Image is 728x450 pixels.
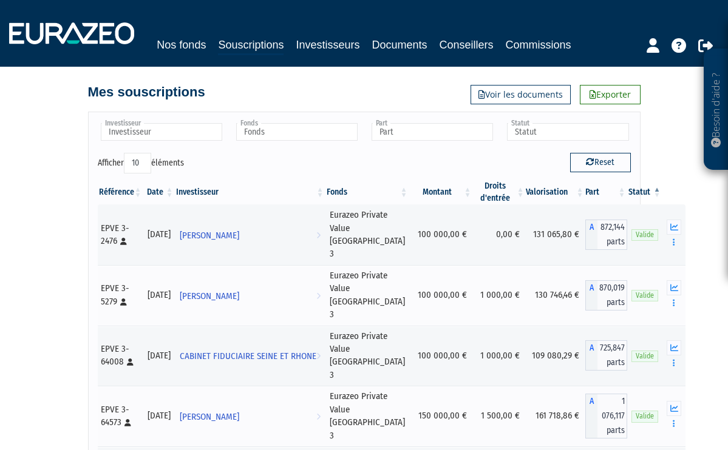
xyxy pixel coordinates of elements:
[148,409,171,422] div: [DATE]
[124,419,131,426] i: [Français] Personne physique
[471,85,571,104] a: Voir les documents
[148,349,171,362] div: [DATE]
[148,289,171,301] div: [DATE]
[631,411,658,422] span: Valide
[175,223,325,247] a: [PERSON_NAME]
[330,209,405,261] div: Eurazeo Private Value [GEOGRAPHIC_DATA] 3
[127,358,134,366] i: [Français] Personne physique
[98,180,143,204] th: Référence : activer pour trier la colonne par ordre croissant
[372,36,427,53] a: Documents
[631,290,658,301] span: Valide
[585,340,627,371] div: A - Eurazeo Private Value Europe 3
[316,224,321,247] i: Voir l'investisseur
[585,220,627,250] div: A - Eurazeo Private Value Europe 3
[325,180,409,204] th: Fonds: activer pour trier la colonne par ordre croissant
[316,285,321,307] i: Voir l'investisseur
[330,390,405,442] div: Eurazeo Private Value [GEOGRAPHIC_DATA] 3
[180,406,239,428] span: [PERSON_NAME]
[175,283,325,307] a: [PERSON_NAME]
[580,85,641,104] a: Exporter
[585,394,627,438] div: A - Eurazeo Private Value Europe 3
[631,229,658,241] span: Valide
[631,351,658,362] span: Valide
[98,153,184,173] label: Afficher éléments
[330,269,405,321] div: Eurazeo Private Value [GEOGRAPHIC_DATA] 3
[101,222,139,248] div: EPVE 3-2476
[585,340,597,371] span: A
[101,403,139,429] div: EPVE 3-64573
[526,386,585,446] td: 161 718,86 €
[597,394,627,438] span: 1 076,117 parts
[473,386,526,446] td: 1 500,00 €
[148,228,171,241] div: [DATE]
[526,204,585,265] td: 131 065,80 €
[473,326,526,386] td: 1 000,00 €
[175,404,325,428] a: [PERSON_NAME]
[526,265,585,326] td: 130 746,46 €
[597,340,627,371] span: 725,847 parts
[120,238,127,245] i: [Français] Personne physique
[143,180,175,204] th: Date: activer pour trier la colonne par ordre croissant
[180,224,239,247] span: [PERSON_NAME]
[180,285,239,307] span: [PERSON_NAME]
[101,343,139,369] div: EPVE 3-64008
[597,280,627,311] span: 870,019 parts
[585,280,627,311] div: A - Eurazeo Private Value Europe 3
[409,180,473,204] th: Montant: activer pour trier la colonne par ordre croissant
[409,204,473,265] td: 100 000,00 €
[101,282,139,308] div: EPVE 3-5279
[409,326,473,386] td: 100 000,00 €
[88,85,205,99] h4: Mes souscriptions
[440,36,494,53] a: Conseillers
[316,406,321,428] i: Voir l'investisseur
[180,345,316,368] span: CABINET FIDUCIAIRE SEINE ET RHONE
[473,204,526,265] td: 0,00 €
[585,280,597,311] span: A
[124,153,151,173] select: Afficheréléments
[597,220,627,250] span: 872,144 parts
[526,326,585,386] td: 109 080,29 €
[330,330,405,382] div: Eurazeo Private Value [GEOGRAPHIC_DATA] 3
[120,298,127,306] i: [Français] Personne physique
[709,55,723,164] p: Besoin d'aide ?
[627,180,662,204] th: Statut : activer pour trier la colonne par ordre d&eacute;croissant
[506,36,571,53] a: Commissions
[585,394,597,438] span: A
[218,36,284,55] a: Souscriptions
[157,36,206,53] a: Nos fonds
[409,386,473,446] td: 150 000,00 €
[175,343,325,368] a: CABINET FIDUCIAIRE SEINE ET RHONE
[585,220,597,250] span: A
[409,265,473,326] td: 100 000,00 €
[296,36,359,53] a: Investisseurs
[9,22,134,44] img: 1732889491-logotype_eurazeo_blanc_rvb.png
[570,153,631,172] button: Reset
[473,180,526,204] th: Droits d'entrée: activer pour trier la colonne par ordre croissant
[175,180,325,204] th: Investisseur: activer pour trier la colonne par ordre croissant
[316,345,321,368] i: Voir l'investisseur
[526,180,585,204] th: Valorisation: activer pour trier la colonne par ordre croissant
[473,265,526,326] td: 1 000,00 €
[585,180,627,204] th: Part: activer pour trier la colonne par ordre croissant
